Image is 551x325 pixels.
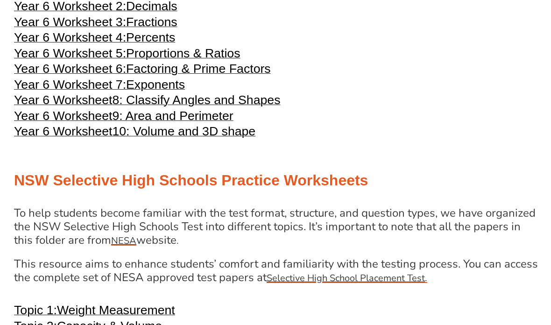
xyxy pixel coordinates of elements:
span: Year 6 Worksheet [14,93,112,107]
span: Year 6 Worksheet [14,109,112,123]
a: Selective High School Placement Test. [267,270,427,285]
span: Year 6 Worksheet [14,124,112,138]
span: Year 6 Worksheet 6: [14,62,126,76]
a: Year 6 Worksheet 6:Factoring & Prime Factors [14,66,271,75]
h2: NSW Selective High Schools Practice Worksheets [14,171,537,191]
a: Year 6 Worksheet8: Classify Angles and Shapes [14,97,281,106]
a: Year 6 Worksheet 4:Percents [14,35,175,44]
span: 10: Volume and 3D shape [112,124,255,138]
a: Year 6 Worksheet10: Volume and 3D shape [14,128,255,138]
span: Proportions & Ratios [126,46,240,60]
span: Factoring & Prime Factors [126,62,271,76]
a: Year 6 Worksheet 2:Decimals [14,3,177,13]
span: NESA [111,234,136,247]
a: NESA [111,233,136,247]
h4: To help students become familiar with the test format, structure, and question types, we have org... [14,206,538,247]
a: Year 6 Worksheet9: Area and Perimeter [14,113,233,122]
a: Year 6 Worksheet 5:Proportions & Ratios [14,50,240,60]
a: Year 6 Worksheet 3:Fractions [14,19,177,28]
span: Fractions [126,15,177,29]
span: Year 6 Worksheet 4: [14,30,126,44]
span: 9: Area and Perimeter [112,109,233,123]
a: Topic 1:Weight Measurement [14,307,175,317]
span: 8: Classify Angles and Shapes [112,93,280,107]
span: Weight Measurement [57,303,175,317]
span: Exponents [126,78,185,92]
span: Percents [126,30,175,44]
span: Year 6 Worksheet 5: [14,46,126,60]
iframe: Chat Widget [386,219,551,325]
span: Topic 1: [14,303,57,317]
span: . [177,234,179,247]
u: Selective High School Placement Test [267,272,425,284]
h4: This resource aims to enhance students’ comfort and familiarity with the testing process. You can... [14,257,538,285]
a: Year 6 Worksheet 7:Exponents [14,82,185,91]
span: Year 6 Worksheet 7: [14,78,126,92]
span: Year 6 Worksheet 3: [14,15,126,29]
